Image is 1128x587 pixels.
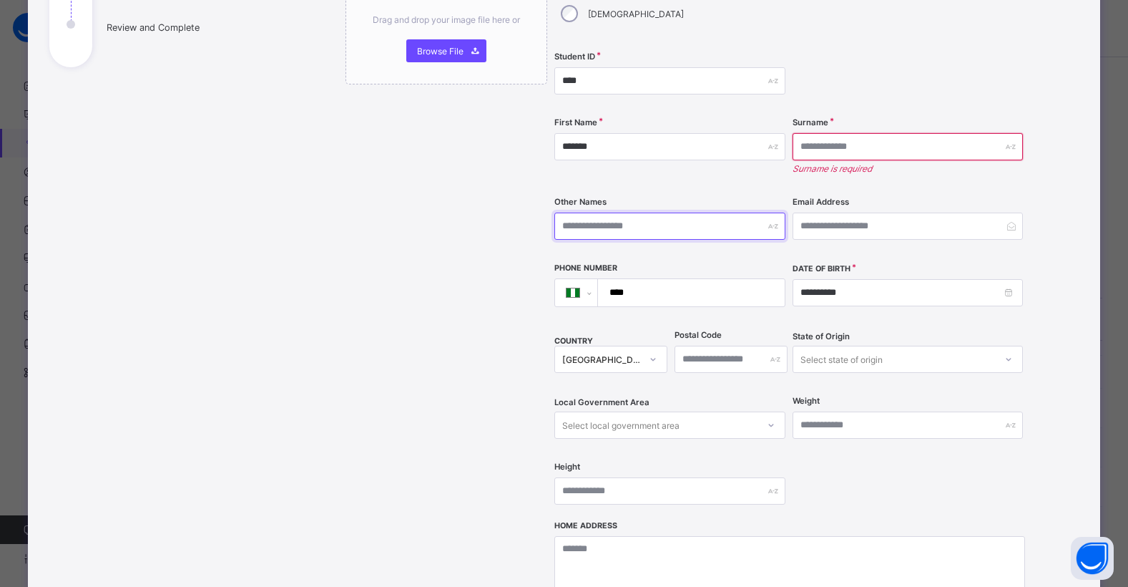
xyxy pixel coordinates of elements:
span: COUNTRY [554,336,593,346]
label: Date of Birth [793,264,850,273]
span: Local Government Area [554,397,649,407]
div: [GEOGRAPHIC_DATA] [562,354,641,365]
span: Browse File [417,46,464,57]
label: Home Address [554,521,617,530]
span: State of Origin [793,331,850,341]
label: First Name [554,117,597,127]
label: Phone Number [554,263,617,273]
label: [DEMOGRAPHIC_DATA] [588,9,684,19]
label: Height [554,462,580,472]
button: Open asap [1071,537,1114,580]
label: Weight [793,396,820,406]
div: Select state of origin [800,346,883,373]
label: Email Address [793,197,849,207]
span: Drag and drop your image file here or [373,14,520,25]
label: Postal Code [675,330,722,340]
label: Student ID [554,52,595,62]
label: Surname [793,117,828,127]
label: Other Names [554,197,607,207]
div: Select local government area [562,412,680,439]
em: Surname is required [793,163,1023,174]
